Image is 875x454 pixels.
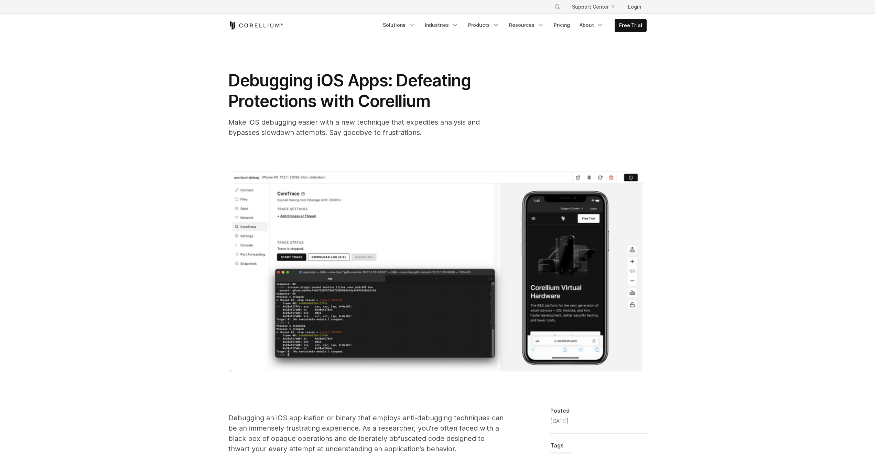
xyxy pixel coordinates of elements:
div: Tags [550,442,647,449]
p: Debugging an iOS application or binary that employs anti-debugging techniques can be an immensely... [228,413,504,454]
a: Pricing [550,19,574,31]
div: Navigation Menu [379,19,647,32]
span: Debugging iOS Apps: Defeating Protections with Corellium [228,70,471,111]
a: Free Trial [615,19,646,32]
a: Industries [421,19,463,31]
a: Resources [505,19,548,31]
a: Support Center [566,1,620,13]
div: Posted [550,407,647,414]
div: Navigation Menu [546,1,647,13]
button: Search [551,1,564,13]
a: Login [623,1,647,13]
img: Debug [228,171,647,374]
span: [DATE] [550,418,569,424]
a: Solutions [379,19,419,31]
a: Products [464,19,504,31]
span: Make iOS debugging easier with a new technique that expedites analysis and bypasses slowdown atte... [228,118,480,137]
a: About [575,19,608,31]
a: Corellium Home [228,21,283,30]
